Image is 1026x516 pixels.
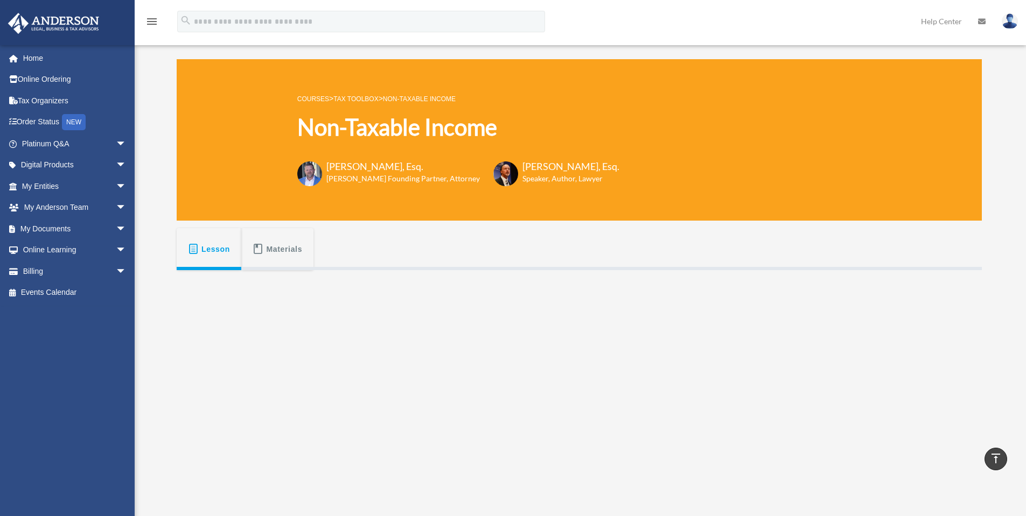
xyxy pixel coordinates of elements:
span: Materials [267,239,303,259]
a: My Documentsarrow_drop_down [8,218,143,239]
a: Home [8,47,143,69]
a: My Anderson Teamarrow_drop_down [8,197,143,218]
a: Non-Taxable Income [383,95,456,103]
span: arrow_drop_down [116,218,137,240]
p: > > [297,92,619,105]
a: Billingarrow_drop_down [8,260,143,282]
span: arrow_drop_down [116,197,137,219]
img: Toby-circle-head.png [297,161,322,186]
i: search [180,15,192,26]
span: arrow_drop_down [116,154,137,176]
h3: [PERSON_NAME], Esq. [326,160,480,173]
a: menu [145,19,158,28]
h3: [PERSON_NAME], Esq. [522,160,619,173]
img: Anderson Advisors Platinum Portal [5,13,102,34]
a: Online Ordering [8,69,143,90]
a: Online Learningarrow_drop_down [8,239,143,261]
img: User Pic [1002,13,1018,29]
span: arrow_drop_down [116,239,137,261]
i: vertical_align_top [989,452,1002,465]
a: Digital Productsarrow_drop_down [8,154,143,176]
a: Events Calendar [8,282,143,303]
span: arrow_drop_down [116,133,137,155]
a: Tax Organizers [8,90,143,111]
a: Platinum Q&Aarrow_drop_down [8,133,143,154]
a: COURSES [297,95,329,103]
a: Order StatusNEW [8,111,143,133]
div: NEW [62,114,86,130]
a: My Entitiesarrow_drop_down [8,175,143,197]
h6: [PERSON_NAME] Founding Partner, Attorney [326,173,480,184]
a: vertical_align_top [985,448,1007,470]
h6: Speaker, Author, Lawyer [522,173,606,184]
span: arrow_drop_down [116,260,137,282]
i: menu [145,15,158,28]
span: arrow_drop_down [116,175,137,197]
h1: Non-Taxable Income [297,111,619,143]
img: Scott-Estill-Headshot.png [493,161,518,186]
a: Tax Toolbox [333,95,378,103]
span: Lesson [201,239,230,259]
